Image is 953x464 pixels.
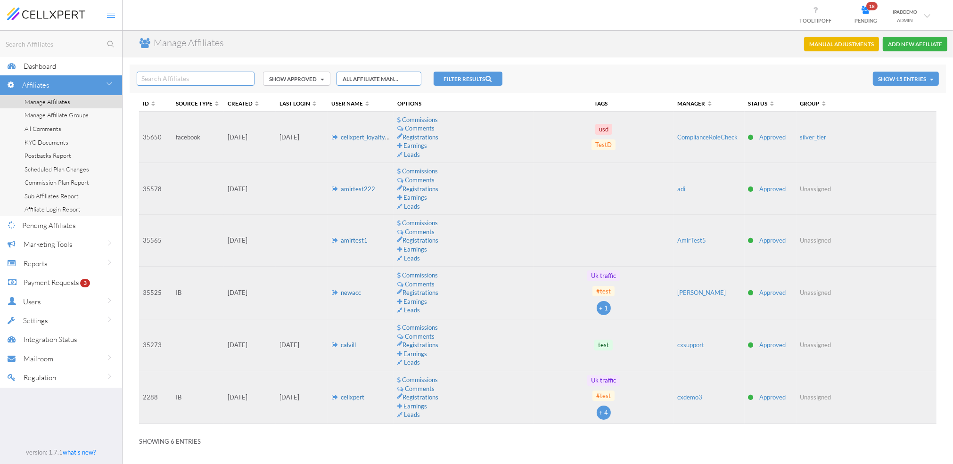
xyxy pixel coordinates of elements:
[22,81,49,90] span: Affiliates
[4,38,122,50] input: Search Affiliates
[25,125,61,132] span: All Comments
[25,205,81,213] span: Affiliate Login Report
[139,267,172,319] td: 35525
[873,72,939,86] button: Show 15 Entries
[403,245,427,253] span: Earnings
[405,385,435,392] span: Comments
[24,354,53,363] span: Mailroom
[678,289,726,296] span: [PERSON_NAME]
[404,254,420,262] span: Leads
[678,100,714,106] span: Manager
[224,371,276,424] td: [DATE]
[883,37,947,51] button: ADD NEW AFFILIATE
[341,236,368,244] a: amirtest1
[24,373,56,382] span: Regulation
[592,391,615,401] div: #test
[678,393,703,401] span: cxdemo3
[25,165,89,173] span: Scheduled Plan Changes
[893,8,917,16] div: IPADDEMO
[279,393,299,401] span: [DATE]
[403,236,438,245] span: Registrations
[139,319,172,371] td: 35273
[403,298,427,305] span: Earnings
[402,219,438,227] span: Commissions
[405,228,435,236] span: Comments
[599,304,608,313] span: + 1
[405,124,435,132] span: Comments
[800,289,831,296] span: Unassigned
[279,100,319,106] span: Last Login
[434,72,502,86] button: FILTER RESULTS
[176,100,221,106] span: Source Type
[139,96,172,112] th: ID
[224,163,276,215] td: [DATE]
[25,111,89,119] span: Manage Affiliate Groups
[80,279,90,287] span: 3
[759,133,786,141] span: Approved
[402,116,438,123] span: Commissions
[154,36,224,50] p: Manage Affiliates
[854,17,877,24] span: PENDING
[343,75,400,83] span: All Affiliate Managers
[402,167,438,175] span: Commissions
[799,17,831,24] span: TOOLTIP
[866,2,878,10] span: 18
[404,358,420,366] span: Leads
[800,341,831,349] span: Unassigned
[678,341,705,349] span: cxsupport
[279,341,299,349] span: [DATE]
[402,324,438,331] span: Commissions
[172,112,224,163] td: facebook
[139,433,201,449] div: SHOWING 6 ENTRIES
[405,176,435,184] span: Comments
[800,185,831,193] span: Unassigned
[404,411,420,418] span: Leads
[341,133,411,141] a: cellxpert_loyalty_program
[172,371,224,424] td: IB
[594,340,613,350] div: test
[403,288,438,297] span: Registrations
[25,152,71,159] span: Postbacks Report
[534,96,674,112] th: Tags
[599,408,608,417] span: + 4
[674,96,745,112] th: Manager
[24,278,79,287] span: Payment Requests
[394,96,534,112] th: Options
[403,350,427,358] span: Earnings
[595,124,612,135] div: usd
[759,341,786,349] span: Approved
[24,259,47,268] span: Reports
[25,179,89,186] span: Commission Plan Report
[594,100,608,106] span: Tags
[592,139,616,150] div: TestD
[592,286,615,297] div: #test
[337,72,421,86] span: Select box activate
[678,133,738,141] span: ComplianceRoleCheck
[405,333,435,340] span: Comments
[402,271,438,279] span: Commissions
[800,100,828,106] span: Group
[331,100,371,106] span: User name
[402,376,438,383] span: Commissions
[26,448,63,456] span: version: 1.7.1
[678,185,686,193] span: adi
[7,8,85,20] img: cellxpert-logo.svg
[22,221,75,230] span: Pending Affiliates
[341,393,365,401] a: cellxpert
[800,133,827,141] span: silver_tier
[878,75,926,82] span: Show 15 Entries
[341,341,356,349] a: calvill
[276,96,328,112] th: Last Login
[759,289,786,296] span: Approved
[405,280,435,288] span: Comments
[139,112,172,163] td: 35650
[800,393,831,401] span: Unassigned
[172,96,224,112] th: Source Type
[224,215,276,267] td: [DATE]
[403,133,438,142] span: Registrations
[341,289,361,296] a: newacc
[404,151,420,158] span: Leads
[397,100,421,106] span: Options
[587,270,620,281] div: Uk traffic
[804,37,879,51] button: MANUAL ADJUSTMENTS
